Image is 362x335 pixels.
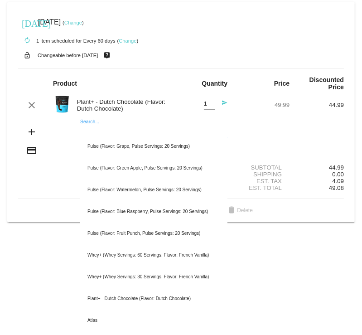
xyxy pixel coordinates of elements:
small: Changeable before [DATE] [38,53,98,58]
mat-icon: send [217,100,227,111]
span: 4.09 [332,178,344,184]
mat-icon: credit_card [26,145,37,156]
div: Pulse (Flavor: Watermelon, Pulse Servings: 20 Servings) [80,179,227,201]
mat-icon: delete [226,205,237,216]
div: Subtotal [235,164,290,171]
div: Atlas [80,310,227,331]
mat-icon: autorenew [22,35,33,46]
div: Plant+ - Dutch Chocolate (Flavor: Dutch Chocolate) [80,288,227,310]
mat-icon: add [26,126,37,137]
div: Plant+ - Dutch Chocolate (Flavor: Dutch Chocolate) [72,98,181,112]
mat-icon: lock_open [22,49,33,61]
strong: Quantity [202,80,227,87]
mat-icon: clear [26,100,37,111]
img: Image-1-Carousel-Plant-Chocolate-no-badge-Transp.png [53,95,71,113]
span: 0.00 [332,171,344,178]
input: Quantity [204,101,215,107]
small: ( ) [117,38,139,44]
mat-icon: [DATE] [22,17,33,28]
span: 49.08 [329,184,344,191]
a: Change [64,20,82,25]
div: Whey+ (Whey Servings: 30 Servings, Flavor: French Vanilla) [80,266,227,288]
div: Pulse (Flavor: Blue Raspberry, Pulse Servings: 20 Servings) [80,201,227,223]
div: Pulse (Flavor: Fruit Punch, Pulse Servings: 20 Servings) [80,223,227,244]
strong: Price [274,80,290,87]
div: Est. Tax [235,178,290,184]
div: Pulse (Flavor: Grape, Pulse Servings: 20 Servings) [80,136,227,157]
a: Change [119,38,136,44]
input: Search... [80,127,227,135]
div: 44.99 [290,102,344,108]
span: Delete [226,207,253,214]
div: Whey+ (Whey Servings: 60 Servings, Flavor: French Vanilla) [80,244,227,266]
strong: Discounted Price [309,76,344,91]
mat-icon: live_help [101,49,112,61]
strong: Product [53,80,77,87]
div: Est. Total [235,184,290,191]
div: 49.99 [235,102,290,108]
button: Delete [219,202,260,218]
small: 1 item scheduled for Every 60 days [18,38,116,44]
div: Shipping [235,171,290,178]
div: Pulse (Flavor: Green Apple, Pulse Servings: 20 Servings) [80,157,227,179]
small: ( ) [63,20,84,25]
div: 44.99 [290,164,344,171]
